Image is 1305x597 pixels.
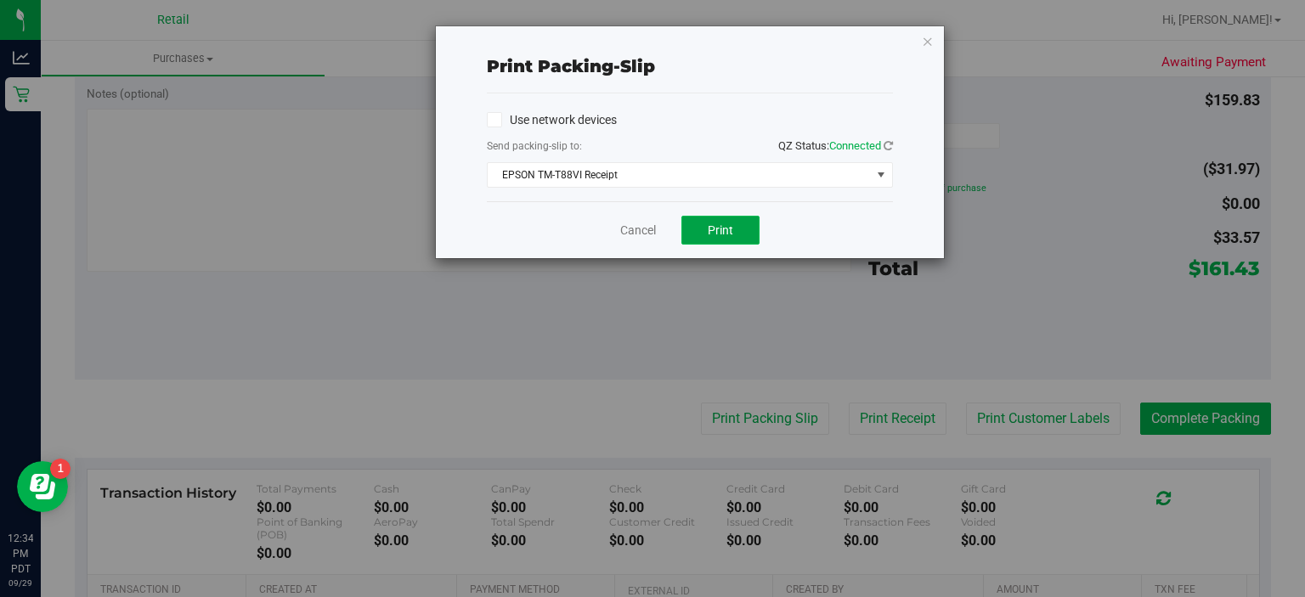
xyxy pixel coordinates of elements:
a: Cancel [620,222,656,239]
iframe: Resource center [17,461,68,512]
button: Print [681,216,760,245]
span: select [870,163,891,187]
span: Connected [829,139,881,152]
iframe: Resource center unread badge [50,459,71,479]
span: EPSON TM-T88VI Receipt [488,163,871,187]
span: Print packing-slip [487,56,655,76]
label: Use network devices [487,111,617,129]
span: Print [708,223,733,237]
label: Send packing-slip to: [487,138,582,154]
span: QZ Status: [778,139,893,152]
